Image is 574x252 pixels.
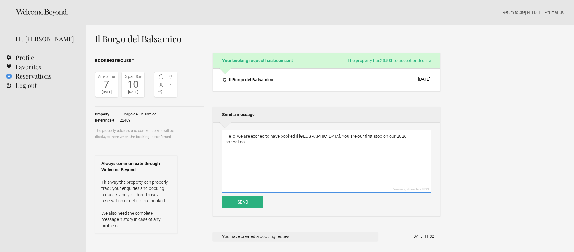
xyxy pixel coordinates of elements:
[123,80,143,89] div: 10
[503,10,525,15] a: Return to site
[166,88,176,95] span: -
[95,57,204,64] h2: Booking request
[16,34,76,43] div: Hi, [PERSON_NAME]
[101,179,171,229] p: This way the property can properly track your enquiries and booking requests and you don’t loose ...
[218,73,435,86] button: Il Borgo del Balsamico [DATE]
[95,117,120,124] strong: Reference #
[166,74,176,80] span: 2
[166,81,176,88] span: -
[213,107,440,122] h2: Send a message
[213,53,440,68] h2: Your booking request has been sent
[123,89,143,95] div: [DATE]
[97,74,116,80] div: Arrive Thu
[413,234,434,239] flynt-date-display: [DATE] 11:32
[95,111,120,117] strong: Property
[123,74,143,80] div: Depart Sun
[380,58,394,63] flynt-countdown: 23:58h
[97,80,116,89] div: 7
[223,77,273,83] h4: Il Borgo del Balsamico
[120,117,156,124] span: 22409
[95,34,440,43] h1: Il Borgo del Balsamico
[418,77,430,82] div: [DATE]
[348,57,431,64] span: The property has to accept or decline
[95,9,565,16] p: | NEED HELP? .
[6,74,12,79] flynt-notification-badge: 4
[101,160,171,173] strong: Always communicate through Welcome Beyond
[213,232,378,241] div: You have created a booking request.
[549,10,564,15] a: Email us
[120,111,156,117] span: Il Borgo del Balsamico
[97,89,116,95] div: [DATE]
[222,196,263,208] button: Send
[95,128,177,140] p: The property address and contact details will be displayed here when the booking is confirmed.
